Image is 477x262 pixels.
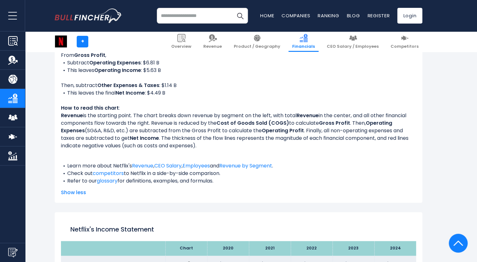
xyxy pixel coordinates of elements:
b: Revenue [61,112,83,119]
a: Product / Geography [230,31,284,52]
a: Revenue [132,162,153,169]
li: This leaves the final : $4.49 B [61,89,416,97]
span: Overview [171,44,191,49]
a: Home [260,12,274,19]
b: How to read this chart [61,104,119,112]
span: Revenue [203,44,222,49]
b: Operating Expenses [89,59,141,66]
b: Net Income [116,89,145,96]
p: is the starting point. The chart breaks down revenue by segment on the left, with total in the ce... [61,112,416,150]
li: Subtract : $6.81 B [61,59,416,67]
th: 2022 [291,241,332,256]
a: Login [397,8,422,24]
div: This chart is a visual representation of Netflix's income statement. The chart shows how revenue ... [61,6,416,185]
a: competitors [93,170,124,177]
a: Companies [282,12,310,19]
b: Operating Profit [262,127,304,134]
li: Learn more about Netflix's , , and . [61,162,416,170]
a: Overview [167,31,195,52]
img: NFLX logo [55,35,67,47]
b: Cost of Goods Sold (COGS) [217,119,289,127]
span: Financials [292,44,315,49]
a: glossary [97,177,118,184]
span: Product / Geography [234,44,280,49]
a: CEO Salary / Employees [323,31,382,52]
b: Revenue [297,112,319,119]
li: Check out to Netflix in a side-by-side comparison. [61,170,416,177]
img: bullfincher logo [55,8,122,23]
a: + [77,36,88,47]
a: Competitors [387,31,422,52]
b: Gross Profit [74,52,105,59]
b: Operating Income [94,67,141,74]
span: CEO Salary / Employees [327,44,379,49]
a: Go to homepage [55,8,122,23]
b: Other Expenses & Taxes [97,82,159,89]
a: Financials [288,31,319,52]
b: Net Income [130,134,159,142]
a: Ranking [318,12,339,19]
b: Operating Expenses [61,119,392,134]
a: Blog [347,12,360,19]
a: Revenue by Segment [219,162,272,169]
b: Gross Profit [319,119,350,127]
span: Show less [61,189,416,196]
span: Competitors [391,44,419,49]
a: Revenue [200,31,226,52]
li: This leaves : $5.63 B [61,67,416,74]
button: Search [232,8,248,24]
li: Refer to our for definitions, examples, and formulas. [61,177,416,185]
th: 2024 [374,241,416,256]
a: Employees [183,162,210,169]
th: 2021 [249,241,291,256]
a: Register [367,12,390,19]
a: CEO Salary [154,162,182,169]
th: 2020 [207,241,249,256]
th: 2023 [332,241,374,256]
th: Chart [165,241,207,256]
h1: Netflix's Income Statement [70,225,407,234]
